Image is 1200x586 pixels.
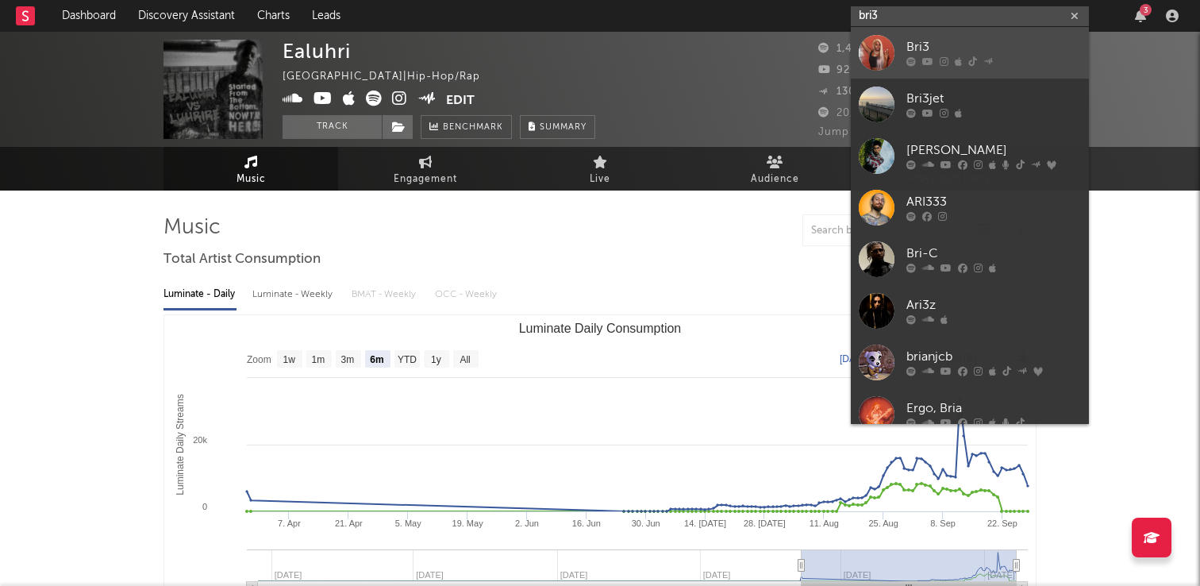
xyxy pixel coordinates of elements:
a: [PERSON_NAME] [851,130,1089,182]
div: 3 [1140,4,1152,16]
div: Bri-C [906,245,1081,264]
a: Ari3z [851,285,1089,337]
a: Ergo, Bria [851,388,1089,440]
div: [PERSON_NAME] [906,141,1081,160]
div: [GEOGRAPHIC_DATA] | Hip-Hop/Rap [283,67,498,87]
text: 1m [312,354,325,365]
text: 20k [193,435,207,445]
div: Ari3z [906,296,1081,315]
text: Luminate Daily Streams [175,394,186,495]
a: Music [163,147,338,191]
text: 8. Sep [930,519,956,528]
text: YTD [398,354,417,365]
text: 7. Apr [278,519,301,528]
text: 25. Aug [869,519,898,528]
text: 16. Jun [572,519,601,528]
span: Live [590,170,610,189]
text: 1w [283,354,296,365]
span: 1,469 [818,44,867,54]
a: Engagement [338,147,513,191]
span: Summary [540,123,587,132]
text: 14. [DATE] [684,519,726,528]
text: 6m [370,354,383,365]
a: brianjcb [851,337,1089,388]
span: Engagement [394,170,457,189]
text: 3m [341,354,355,365]
button: Track [283,115,382,139]
span: 130 [818,87,856,97]
span: Music [237,170,266,189]
a: Bri-C [851,233,1089,285]
text: 21. Apr [335,519,363,528]
a: Benchmark [421,115,512,139]
span: Total Artist Consumption [163,250,321,269]
text: 0 [202,502,207,511]
text: [DATE] [840,353,870,364]
text: 11. Aug [810,519,839,528]
a: Audience [687,147,862,191]
a: Bri3jet [851,79,1089,130]
text: 2. Jun [515,519,539,528]
span: Audience [751,170,799,189]
span: 20,279 Monthly Listeners [818,108,970,118]
text: 28. [DATE] [744,519,786,528]
input: Search for artists [851,6,1089,26]
button: Edit [446,91,475,110]
text: 19. May [452,519,484,528]
text: Zoom [247,354,271,365]
text: All [460,354,470,365]
span: Benchmark [443,118,503,137]
div: Ealuhri [283,40,351,63]
a: Bri3 [851,27,1089,79]
input: Search by song name or URL [803,225,971,237]
a: Live [513,147,687,191]
text: 1y [431,354,441,365]
div: Luminate - Daily [163,281,237,308]
div: Ergo, Bria [906,399,1081,418]
span: Jump Score: 83.6 [818,127,912,137]
div: ARI333 [906,193,1081,212]
text: 22. Sep [987,519,1017,528]
span: 920 [818,65,857,75]
a: ARI333 [851,182,1089,233]
text: 5. May [395,519,422,528]
text: 30. Jun [632,519,660,528]
text: Luminate Daily Consumption [519,322,682,335]
div: brianjcb [906,348,1081,367]
div: Bri3 [906,38,1081,57]
div: Bri3jet [906,90,1081,109]
button: Summary [520,115,595,139]
button: 3 [1135,10,1146,22]
div: Luminate - Weekly [252,281,336,308]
